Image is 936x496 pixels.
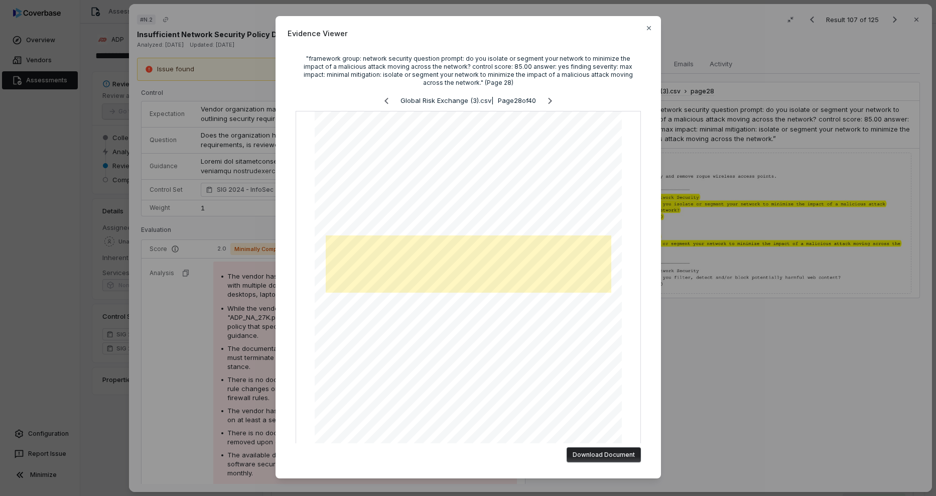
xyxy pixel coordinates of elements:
[296,55,641,87] div: "framework group: network security question prompt: do you isolate or segment your network to min...
[376,95,396,107] button: Previous page
[400,96,536,106] p: Global Risk Exchange (3).csv | Page 28 of 40
[567,447,641,462] button: Download Document
[288,28,649,39] span: Evidence Viewer
[540,95,560,107] button: Next page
